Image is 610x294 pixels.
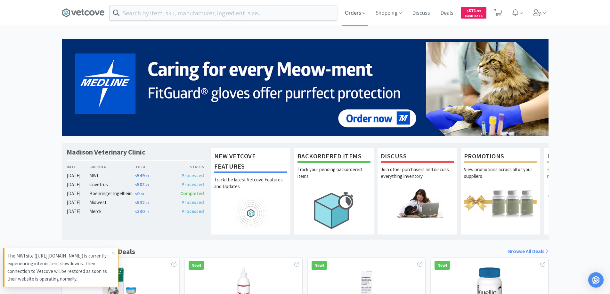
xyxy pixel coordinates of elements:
[135,181,149,187] span: 508
[214,176,287,199] p: Track the latest Vetcove Features and Updates
[135,190,144,196] span: 0
[67,172,204,179] a: [DATE]MWI$549.69Processed
[7,252,112,283] p: The MWI site ([URL][DOMAIN_NAME]) is currently experiencing intermittent slowdowns. Their connect...
[182,208,204,214] span: Processed
[110,5,337,20] input: Search by item, sku, manufacturer, ingredient, size...
[135,164,170,170] div: Total
[214,151,287,173] h1: New Vetcove Features
[214,199,287,228] img: hero_feature_roadmap.png
[67,208,90,215] div: [DATE]
[135,199,149,205] span: 532
[135,208,149,214] span: 330
[182,199,204,205] span: Processed
[467,9,468,13] span: $
[62,246,135,257] h1: Vetcove Exclusive Deals
[89,164,135,170] div: Supplier
[89,190,135,197] div: Boehringer Ingelheim
[135,201,137,205] span: $
[170,164,204,170] div: Status
[89,172,135,179] div: MWI
[381,188,454,218] img: hero_discuss.png
[89,181,135,188] div: Covetrus
[465,14,483,19] span: Cash Back
[182,172,204,179] span: Processed
[467,7,481,13] span: 871
[67,199,204,206] a: [DATE]Midwest$532.93Processed
[464,151,537,163] h1: Promotions
[135,174,137,178] span: $
[461,4,486,21] a: $871.52Cash Back
[67,181,204,188] a: [DATE]Covetrus$508.79Processed
[297,151,370,163] h1: Backordered Items
[377,147,457,234] a: DiscussJoin other purchasers and discuss everything inventory
[297,166,370,188] p: Track your pending backordered items
[211,147,291,234] a: New Vetcove FeaturesTrack the latest Vetcove Features and Updates
[145,183,149,187] span: . 79
[67,181,90,188] div: [DATE]
[140,192,144,196] span: . 00
[67,172,90,179] div: [DATE]
[67,199,90,206] div: [DATE]
[89,199,135,206] div: Midwest
[438,10,456,16] a: Deals
[464,166,537,188] p: View promotions across all of your suppliers
[476,9,481,13] span: . 52
[297,188,370,232] img: hero_backorders.png
[508,247,549,256] a: Browse All Deals
[135,172,149,179] span: 549
[294,147,374,234] a: Backordered ItemsTrack your pending backordered items
[180,190,204,196] span: Completed
[62,39,549,136] img: 5b85490d2c9a43ef9873369d65f5cc4c_481.png
[135,192,137,196] span: $
[588,272,604,288] div: Open Intercom Messenger
[145,210,149,214] span: . 32
[381,166,454,188] p: Join other purchasers and discuss everything inventory
[410,10,433,16] a: Discuss
[67,164,90,170] div: Date
[67,147,145,157] h1: Madison Veterinary Clinic
[182,181,204,187] span: Processed
[89,208,135,215] div: Merck
[145,201,149,205] span: . 93
[67,190,90,197] div: [DATE]
[67,208,204,215] a: [DATE]Merck$330.32Processed
[67,190,204,197] a: [DATE]Boehringer Ingelheim$0.00Completed
[145,174,149,178] span: . 69
[135,210,137,214] span: $
[460,147,541,234] a: PromotionsView promotions across all of your suppliers
[135,183,137,187] span: $
[464,188,537,218] img: hero_promotions.png
[381,151,454,163] h1: Discuss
